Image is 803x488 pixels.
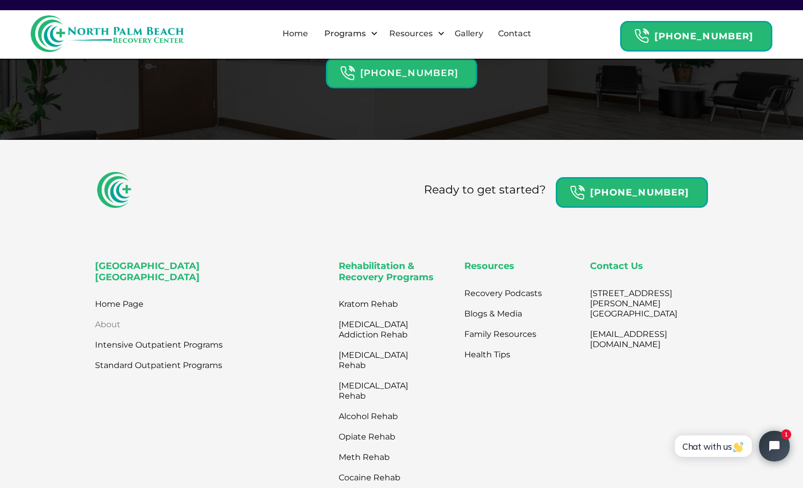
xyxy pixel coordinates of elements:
strong: Rehabilitation & Recovery Programs [339,260,434,283]
strong: [PHONE_NUMBER] [590,187,689,198]
a: Kratom Rehab [339,294,426,314]
a: [MEDICAL_DATA] Addiction Rehab [339,314,426,345]
a: Intensive Outpatient Programs [95,335,223,355]
a: [MEDICAL_DATA] Rehab [339,345,426,376]
a: Header Calendar Icons[PHONE_NUMBER] [620,16,772,52]
img: Header Calendar Icons [340,65,355,81]
strong: Resources [464,260,514,272]
a: [MEDICAL_DATA] Rehab [339,376,426,406]
a: Gallery [448,17,489,50]
div: Resources [381,17,447,50]
img: Header Calendar Icons [570,185,585,201]
a: Recovery Podcasts [464,283,542,304]
h6: [PHONE_NUMBER] [355,65,463,81]
a: Home Page [95,294,144,314]
a: Family Resources [464,324,536,345]
a: Cocaine Rehab [339,468,426,488]
iframe: Tidio Chat [664,422,798,470]
a: Home [276,17,314,50]
img: Header Calendar Icons [634,28,649,44]
a: Header Calendar Icons[PHONE_NUMBER] [326,53,477,88]
a: About [95,314,121,335]
strong: [PHONE_NUMBER] [654,31,753,42]
a: Meth Rehab [339,447,426,468]
a: Alcohol Rehab [339,406,426,427]
a: Blogs & Media [464,304,522,324]
a: Standard Outpatient Programs [95,355,222,376]
a: [STREET_ADDRESS][PERSON_NAME][GEOGRAPHIC_DATA] [590,283,677,324]
a: Opiate Rehab [339,427,426,447]
a: Health Tips [464,345,510,365]
strong: [GEOGRAPHIC_DATA] [GEOGRAPHIC_DATA] [95,260,200,283]
a: Header Calendar Icons[PHONE_NUMBER] [556,172,708,208]
div: Resources [387,28,435,40]
strong: Contact Us [590,260,643,272]
a: Contact [492,17,537,50]
div: Programs [316,17,381,50]
div: Ready to get started? [424,182,546,198]
div: Programs [322,28,368,40]
a: [EMAIL_ADDRESS][DOMAIN_NAME] [590,324,677,355]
